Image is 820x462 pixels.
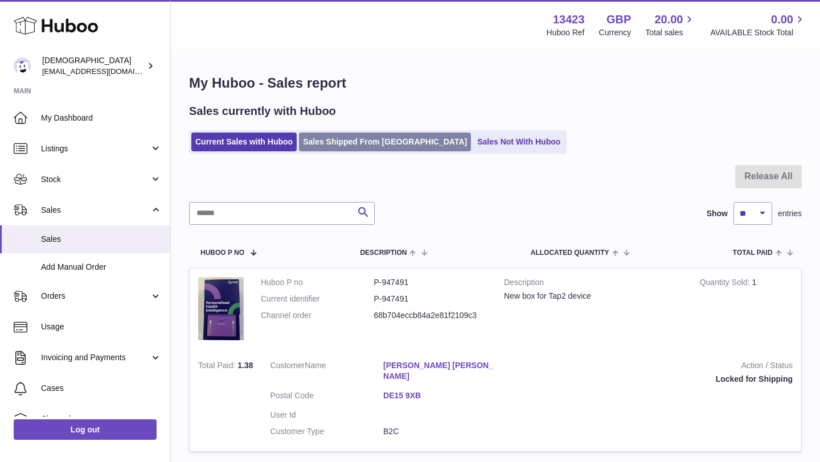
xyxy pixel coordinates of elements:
[553,12,585,27] strong: 13423
[299,133,471,151] a: Sales Shipped From [GEOGRAPHIC_DATA]
[41,383,162,394] span: Cases
[654,12,683,27] span: 20.00
[606,12,631,27] strong: GBP
[41,352,150,363] span: Invoicing and Payments
[383,360,497,382] a: [PERSON_NAME] [PERSON_NAME]
[270,390,384,404] dt: Postal Code
[261,310,374,321] dt: Channel order
[270,360,384,385] dt: Name
[710,12,806,38] a: 0.00 AVAILABLE Stock Total
[270,410,384,420] dt: User Id
[360,249,407,257] span: Description
[710,27,806,38] span: AVAILABLE Stock Total
[707,208,728,219] label: Show
[771,12,793,27] span: 0.00
[531,249,609,257] span: ALLOCATED Quantity
[189,74,802,92] h1: My Huboo - Sales report
[189,104,336,119] h2: Sales currently with Huboo
[14,57,31,75] img: olgazyuz@outlook.com
[691,269,801,352] td: 1
[733,249,773,257] span: Total paid
[41,234,162,245] span: Sales
[645,12,696,38] a: 20.00 Total sales
[41,414,162,424] span: Channels
[383,390,497,401] a: DE15 9XB
[473,133,564,151] a: Sales Not With Huboo
[198,361,237,373] strong: Total Paid
[42,55,145,77] div: [DEMOGRAPHIC_DATA]
[41,321,162,332] span: Usage
[41,291,150,302] span: Orders
[504,277,683,291] strong: Description
[599,27,632,38] div: Currency
[237,361,253,370] span: 1.38
[41,262,162,273] span: Add Manual Order
[200,249,244,257] span: Huboo P no
[514,360,793,374] strong: Action / Status
[198,277,244,340] img: 1707605344.png
[700,278,752,290] strong: Quantity Sold
[547,27,585,38] div: Huboo Ref
[41,113,162,123] span: My Dashboard
[42,67,167,76] span: [EMAIL_ADDRESS][DOMAIN_NAME]
[41,205,150,216] span: Sales
[645,27,696,38] span: Total sales
[374,310,487,321] dd: 68b704eccb84a2e81f2109c3
[270,361,305,370] span: Customer
[504,291,683,302] div: New box for Tap2 device
[374,294,487,304] dd: P-947491
[41,143,150,154] span: Listings
[374,277,487,288] dd: P-947491
[778,208,802,219] span: entries
[261,277,374,288] dt: Huboo P no
[261,294,374,304] dt: Current identifier
[191,133,297,151] a: Current Sales with Huboo
[41,174,150,185] span: Stock
[270,426,384,437] dt: Customer Type
[514,374,793,385] div: Locked for Shipping
[383,426,497,437] dd: B2C
[14,419,157,440] a: Log out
